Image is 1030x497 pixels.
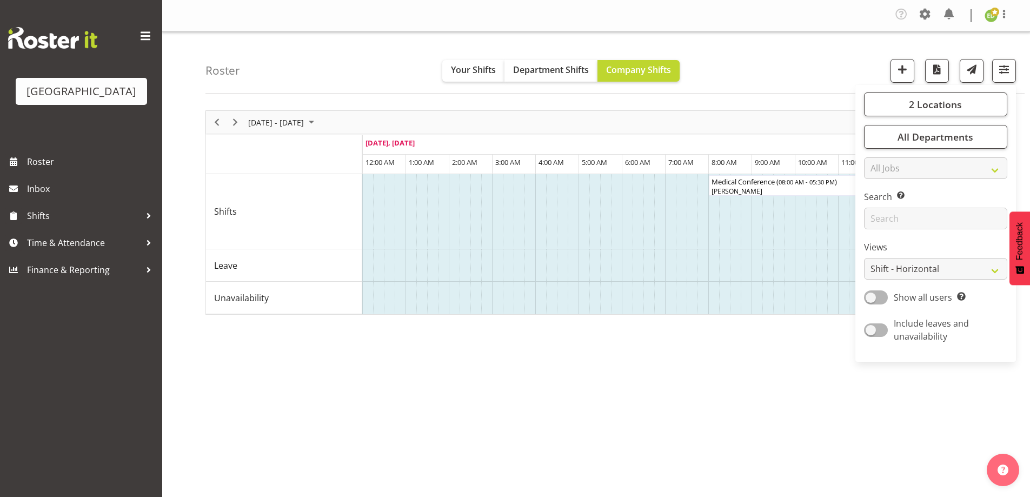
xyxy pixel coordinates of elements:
label: Search [864,190,1007,203]
button: Next [228,116,243,129]
span: Company Shifts [606,64,671,76]
span: 1:00 AM [409,157,434,167]
label: Views [864,241,1007,254]
span: 4:00 AM [539,157,564,167]
span: Feedback [1015,222,1025,260]
span: 2 Locations [909,98,962,111]
h4: Roster [205,64,240,77]
span: 3:00 AM [495,157,521,167]
span: 9:00 AM [755,157,780,167]
span: 11:00 AM [841,157,870,167]
span: Unavailability [214,291,269,304]
button: Your Shifts [442,60,504,82]
button: Download a PDF of the roster according to the set date range. [925,59,949,83]
span: 12:00 AM [366,157,395,167]
span: Department Shifts [513,64,589,76]
span: 6:00 AM [625,157,650,167]
span: [DATE], [DATE] [366,138,415,148]
span: 10:00 AM [798,157,827,167]
span: Roster [27,154,157,170]
span: Include leaves and unavailability [894,317,969,342]
span: 2:00 AM [452,157,477,167]
span: Leave [214,259,237,272]
span: Your Shifts [451,64,496,76]
span: All Departments [898,130,973,143]
span: [DATE] - [DATE] [247,116,305,129]
span: Time & Attendance [27,235,141,251]
div: Timeline Week of September 5, 2025 [205,110,987,315]
button: Filter Shifts [992,59,1016,83]
td: Unavailability resource [206,282,362,314]
span: Finance & Reporting [27,262,141,278]
span: 7:00 AM [668,157,694,167]
button: Add a new shift [891,59,914,83]
span: Inbox [27,181,157,197]
span: 5:00 AM [582,157,607,167]
button: Feedback - Show survey [1009,211,1030,285]
span: Shifts [27,208,141,224]
img: Rosterit website logo [8,27,97,49]
button: September 01 - 07, 2025 [247,116,319,129]
input: Search [864,208,1007,229]
span: Shifts [214,205,237,218]
img: emma-dowman11789.jpg [985,9,998,22]
button: All Departments [864,125,1007,149]
button: Send a list of all shifts for the selected filtered period to all rostered employees. [960,59,984,83]
div: [GEOGRAPHIC_DATA] [26,83,136,100]
td: Shifts resource [206,174,362,249]
img: help-xxl-2.png [998,465,1008,475]
button: Previous [210,116,224,129]
button: 2 Locations [864,92,1007,116]
td: Leave resource [206,249,362,282]
span: Show all users [894,291,952,303]
div: Previous [208,111,226,134]
span: 08:00 AM - 05:30 PM [779,177,835,186]
button: Department Shifts [504,60,597,82]
span: 8:00 AM [712,157,737,167]
div: Next [226,111,244,134]
button: Company Shifts [597,60,680,82]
